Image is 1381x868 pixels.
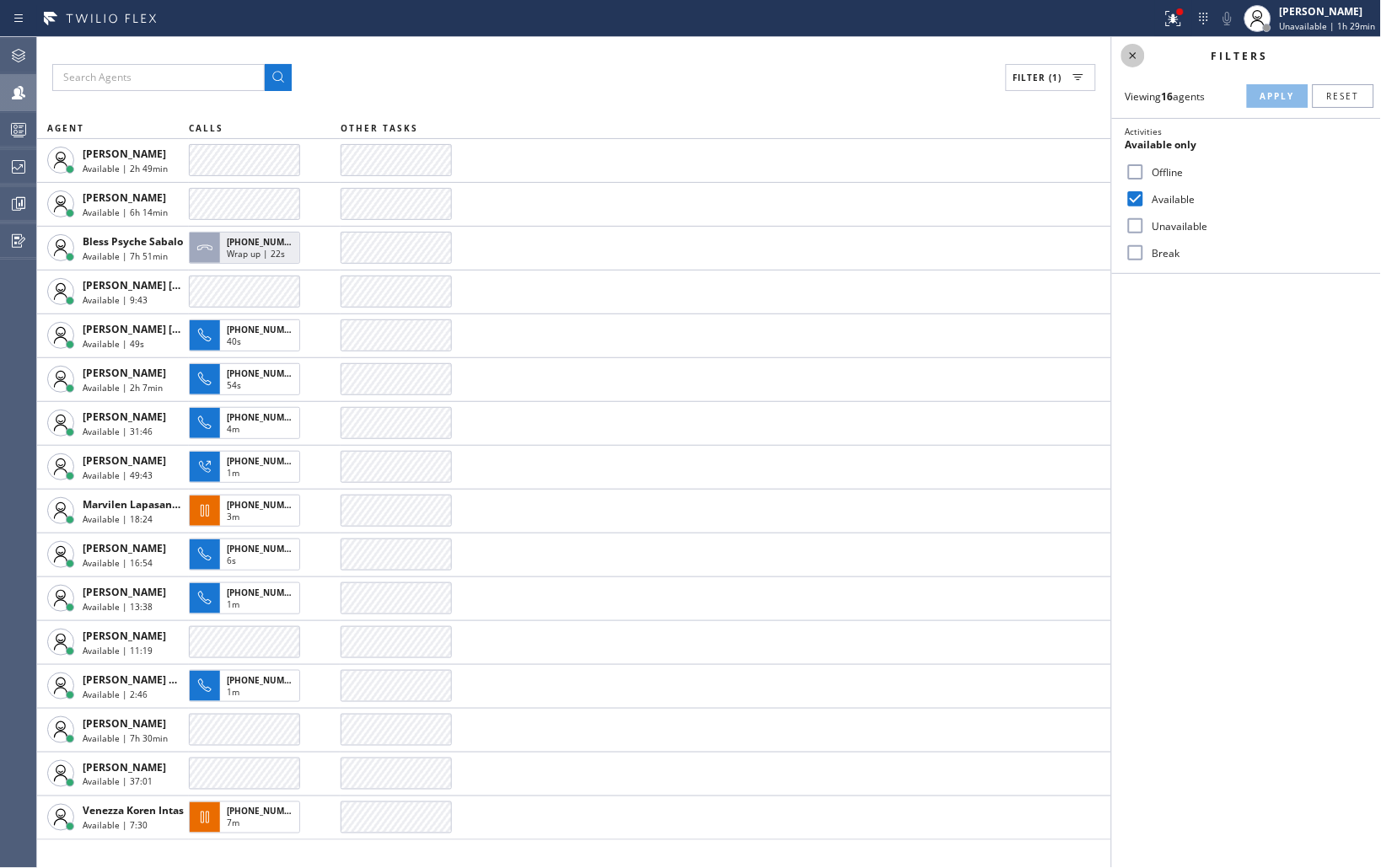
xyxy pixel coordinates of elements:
span: [PERSON_NAME] [PERSON_NAME] Dahil [83,322,282,336]
span: [PHONE_NUMBER] [227,455,304,467]
button: [PHONE_NUMBER]3m [189,490,305,532]
span: 7m [227,817,239,829]
button: [PHONE_NUMBER]Wrap up | 22s [189,227,305,269]
span: [PERSON_NAME] [83,541,166,555]
label: Available [1146,192,1368,206]
span: Available | 6h 14min [83,206,168,218]
span: [PHONE_NUMBER] [227,324,304,335]
span: [PHONE_NUMBER] [227,236,304,248]
span: [PERSON_NAME] [83,716,166,731]
div: [PERSON_NAME] [1280,4,1376,19]
span: Bless Psyche Sabalo [83,234,183,249]
span: [PERSON_NAME] [83,366,166,380]
span: Available only [1126,137,1197,152]
span: [PERSON_NAME] [83,410,166,424]
span: AGENT [47,122,84,134]
span: [PHONE_NUMBER] [227,543,304,555]
span: 4m [227,423,239,435]
span: Available | 49s [83,338,144,350]
span: Available | 7h 51min [83,250,168,262]
span: Available | 31:46 [83,426,153,437]
span: Available | 18:24 [83,513,153,525]
span: Filters [1212,49,1269,63]
span: CALLS [189,122,223,134]
button: Filter (1) [1006,64,1096,91]
span: Available | 7h 30min [83,732,168,744]
label: Offline [1146,165,1368,179]
span: Available | 9:43 [83,294,148,306]
span: 3m [227,511,239,522]
span: Wrap up | 22s [227,248,285,260]
span: [PERSON_NAME] [83,585,166,599]
span: Viewing agents [1126,89,1206,104]
span: Available | 2:46 [83,689,148,700]
span: Available | 2h 7min [83,382,163,394]
div: Activities [1126,126,1368,137]
span: [PERSON_NAME] [83,760,166,774]
span: Available | 49:43 [83,469,153,481]
span: Apply [1260,90,1295,102]
button: [PHONE_NUMBER]1m [189,446,305,488]
span: 1m [227,598,239,610]
span: Available | 13:38 [83,601,153,613]
span: Filter (1) [1013,72,1062,83]
span: [PHONE_NUMBER] [227,674,304,686]
span: [PERSON_NAME] [83,190,166,205]
span: 6s [227,555,236,566]
button: [PHONE_NUMBER]7m [189,796,305,839]
button: [PHONE_NUMBER]4m [189,402,305,444]
span: [PERSON_NAME] Guingos [83,672,210,687]
span: [PERSON_NAME] [83,453,166,468]
span: Marvilen Lapasanda [83,497,185,512]
label: Break [1146,246,1368,260]
button: [PHONE_NUMBER]54s [189,358,305,400]
button: [PHONE_NUMBER]40s [189,314,305,356]
span: [PHONE_NUMBER] [227,587,304,598]
span: [PHONE_NUMBER] [227,499,304,511]
span: Available | 2h 49min [83,163,168,174]
span: [PHONE_NUMBER] [227,806,304,817]
button: [PHONE_NUMBER]1m [189,577,305,619]
span: OTHER TASKS [341,122,418,134]
button: Apply [1247,84,1308,108]
button: Reset [1313,84,1374,108]
strong: 16 [1162,89,1174,104]
button: [PHONE_NUMBER]1m [189,665,305,707]
span: [PHONE_NUMBER] [227,367,304,379]
span: Reset [1327,90,1360,102]
span: Unavailable | 1h 29min [1280,20,1376,32]
input: Search Agents [52,64,265,91]
span: 1m [227,686,239,698]
span: [PHONE_NUMBER] [227,411,304,423]
span: [PERSON_NAME] [83,629,166,643]
span: Available | 7:30 [83,820,148,832]
span: Available | 11:19 [83,645,153,656]
span: Venezza Koren Intas [83,804,184,818]
label: Unavailable [1146,219,1368,233]
button: [PHONE_NUMBER]6s [189,533,305,576]
button: Mute [1216,7,1239,30]
span: [PERSON_NAME] [PERSON_NAME] [83,278,252,292]
span: [PERSON_NAME] [83,147,166,161]
span: Available | 37:01 [83,776,153,788]
span: 54s [227,379,241,391]
span: 40s [227,335,241,347]
span: Available | 16:54 [83,557,153,569]
span: 1m [227,467,239,479]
